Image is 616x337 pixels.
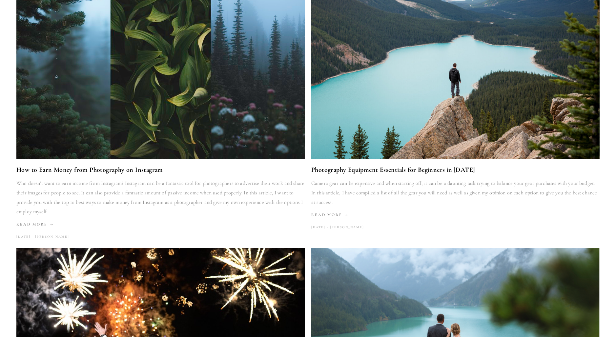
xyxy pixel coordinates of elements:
a: How to Earn Money from Photography on Instagram [16,164,305,175]
a: Photography Equipment Essentials for Beginners in [DATE] [311,164,600,175]
time: [DATE] [16,232,31,241]
p: Camera gear can be expensive and when starting off, it can be a daunting task trying to balance y... [311,179,600,207]
a: Read More [16,220,305,229]
a: Read More [311,210,600,220]
span: Read More [311,212,349,217]
span: Read More [16,222,54,227]
time: [DATE] [311,223,325,232]
p: Who doesn’t want to earn income from Instagram? Instagram can be a fantastic tool for photographe... [16,179,305,216]
a: [PERSON_NAME] [325,223,364,232]
a: [PERSON_NAME] [31,232,69,241]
